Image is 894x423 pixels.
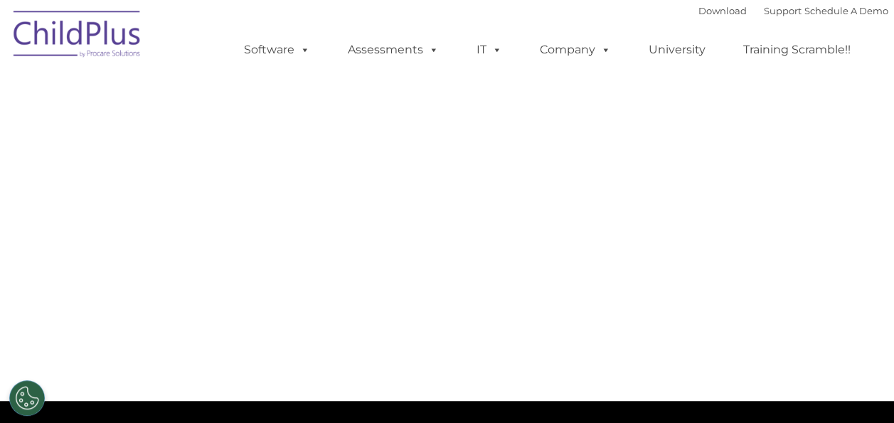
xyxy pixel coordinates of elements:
[334,36,453,64] a: Assessments
[6,1,149,72] img: ChildPlus by Procare Solutions
[764,5,802,16] a: Support
[698,5,888,16] font: |
[17,269,878,376] iframe: Form 0
[729,36,865,64] a: Training Scramble!!
[634,36,720,64] a: University
[526,36,625,64] a: Company
[698,5,747,16] a: Download
[804,5,888,16] a: Schedule A Demo
[462,36,516,64] a: IT
[230,36,324,64] a: Software
[9,380,45,416] button: Cookies Settings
